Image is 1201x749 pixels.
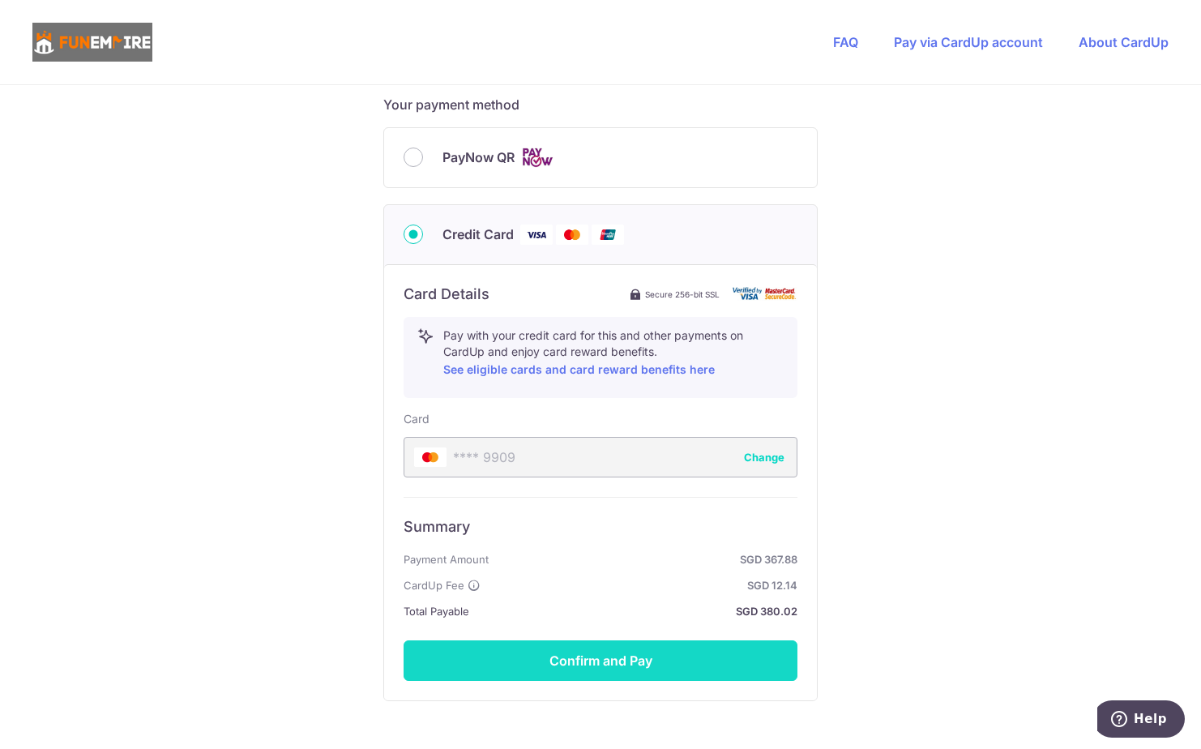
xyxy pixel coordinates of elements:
[1097,700,1185,741] iframe: Opens a widget where you can find more information
[744,449,784,465] button: Change
[894,34,1043,50] a: Pay via CardUp account
[733,287,797,301] img: card secure
[404,225,797,245] div: Credit Card Visa Mastercard Union Pay
[404,285,489,304] h6: Card Details
[443,327,784,379] p: Pay with your credit card for this and other payments on CardUp and enjoy card reward benefits.
[495,550,797,569] strong: SGD 367.88
[404,517,797,537] h6: Summary
[443,362,715,376] a: See eligible cards and card reward benefits here
[404,576,464,595] span: CardUp Fee
[404,640,797,681] button: Confirm and Pay
[521,148,553,168] img: Cards logo
[404,601,469,621] span: Total Payable
[383,95,818,114] h5: Your payment method
[404,148,797,168] div: PayNow QR Cards logo
[520,225,553,245] img: Visa
[592,225,624,245] img: Union Pay
[404,411,430,427] label: Card
[1079,34,1169,50] a: About CardUp
[442,148,515,167] span: PayNow QR
[404,550,489,569] span: Payment Amount
[476,601,797,621] strong: SGD 380.02
[487,576,797,595] strong: SGD 12.14
[833,34,858,50] a: FAQ
[645,288,720,301] span: Secure 256-bit SSL
[442,225,514,244] span: Credit Card
[556,225,588,245] img: Mastercard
